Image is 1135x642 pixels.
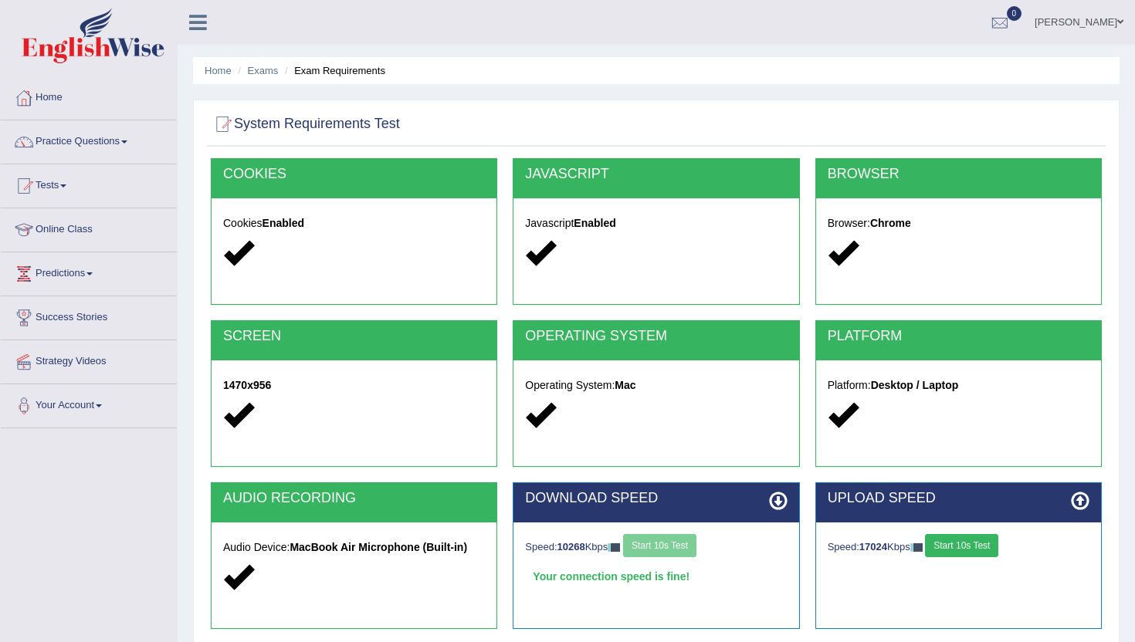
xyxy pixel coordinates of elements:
strong: Mac [615,379,635,391]
img: ajax-loader-fb-connection.gif [910,543,923,552]
span: 0 [1007,6,1022,21]
a: Home [205,65,232,76]
a: Exams [248,65,279,76]
a: Strategy Videos [1,340,177,379]
h2: BROWSER [828,167,1089,182]
li: Exam Requirements [281,63,385,78]
strong: 10268 [557,541,585,552]
h5: Cookies [223,218,485,229]
h5: Operating System: [525,380,787,391]
div: Your connection speed is fine! [525,565,787,588]
h2: OPERATING SYSTEM [525,329,787,344]
img: ajax-loader-fb-connection.gif [608,543,620,552]
strong: Desktop / Laptop [871,379,959,391]
h5: Audio Device: [223,542,485,553]
strong: 1470x956 [223,379,271,391]
h2: UPLOAD SPEED [828,491,1089,506]
h2: DOWNLOAD SPEED [525,491,787,506]
h2: System Requirements Test [211,113,400,136]
h2: JAVASCRIPT [525,167,787,182]
h2: PLATFORM [828,329,1089,344]
h5: Platform: [828,380,1089,391]
a: Your Account [1,384,177,423]
a: Success Stories [1,296,177,335]
a: Tests [1,164,177,203]
h2: AUDIO RECORDING [223,491,485,506]
strong: Chrome [870,217,911,229]
a: Practice Questions [1,120,177,159]
a: Home [1,76,177,115]
h5: Javascript [525,218,787,229]
strong: 17024 [859,541,887,552]
strong: Enabled [263,217,304,229]
h2: SCREEN [223,329,485,344]
strong: Enabled [574,217,615,229]
h5: Browser: [828,218,1089,229]
strong: MacBook Air Microphone (Built-in) [290,541,467,553]
button: Start 10s Test [925,534,998,557]
a: Online Class [1,208,177,247]
div: Speed: Kbps [525,534,787,561]
h2: COOKIES [223,167,485,182]
div: Speed: Kbps [828,534,1089,561]
a: Predictions [1,252,177,291]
